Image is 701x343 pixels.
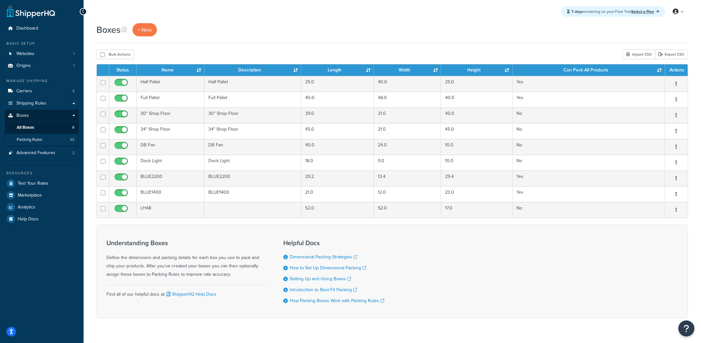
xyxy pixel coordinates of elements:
td: 40.0 [441,107,513,123]
td: BLUE1400 [137,186,205,202]
a: Setting Up and Using Boxes [290,275,351,282]
a: Introduction to Best Fit Packing [290,286,357,293]
a: Help Docs [5,213,79,225]
a: + New [132,23,157,36]
a: Test Your Rates [5,178,79,189]
a: Dashboard [5,23,79,34]
td: 21.0 [374,123,441,139]
span: Analytics [18,205,35,210]
a: Export CSV [655,50,688,59]
div: Import CSV [623,50,655,59]
td: Yes [513,92,665,107]
li: Websites [5,48,79,60]
th: Description : activate to sort column ascending [205,64,301,76]
td: 34" Shop Floor [205,123,301,139]
span: Help Docs [18,217,39,222]
div: Find all of our helpful docs at: [106,285,267,299]
td: 18.0 [301,155,374,171]
td: 45.0 [441,123,513,139]
td: 13.4 [374,171,441,186]
button: Bulk Actions [96,50,134,59]
a: Shipping Rules [5,97,79,109]
li: Origins [5,60,79,72]
td: No [513,107,665,123]
span: Origins [16,63,31,69]
td: 40.0 [374,76,441,92]
a: ShipperHQ Home [7,5,55,18]
div: Basic Setup [5,41,79,46]
td: 9.0 [374,155,441,171]
a: Packing Rules 49 [5,134,79,146]
td: Full Pallet [205,92,301,107]
td: BLUE2200 [137,171,205,186]
td: LH48 [137,202,205,218]
td: 52.0 [301,202,374,218]
td: 45.0 [301,123,374,139]
td: 10.0 [441,139,513,155]
td: DB Fan [205,139,301,155]
h1: Boxes [96,23,121,36]
li: All Boxes [5,122,79,134]
a: Marketplace [5,190,79,201]
span: Advanced Features [16,150,55,156]
td: 29.4 [441,171,513,186]
td: Dock Light [137,155,205,171]
td: 21.0 [374,107,441,123]
td: Half Pallet [205,76,301,92]
td: DB Fan [137,139,205,155]
a: Analytics [5,201,79,213]
td: No [513,123,665,139]
li: Advanced Features [5,147,79,159]
th: Width : activate to sort column ascending [374,64,441,76]
span: 1 [73,51,75,57]
span: Websites [16,51,34,57]
span: 9 [72,125,74,130]
span: Marketplace [18,193,42,198]
a: Dimensional Packing Strategies [290,254,357,260]
span: + New [138,26,152,33]
td: 21.0 [301,186,374,202]
a: How Packing Boxes Work with Packing Rules [290,297,384,304]
td: 12.0 [374,186,441,202]
td: 17.0 [441,202,513,218]
div: remaining on your Free Trial [561,6,665,17]
a: ShipperHQ Help Docs [165,291,216,298]
td: Full Pallet [137,92,205,107]
td: Yes [513,186,665,202]
td: BLUE1400 [205,186,301,202]
a: Advanced Features 2 [5,147,79,159]
strong: 7 days [571,9,583,14]
td: No [513,202,665,218]
div: Resources [5,171,79,176]
td: Dock Light [205,155,301,171]
span: 49 [70,137,74,143]
td: 52.0 [374,202,441,218]
span: Boxes [16,113,29,118]
th: Length : activate to sort column ascending [301,64,374,76]
a: How to Set Up Dimensional Packing [290,264,366,271]
th: Name : activate to sort column ascending [137,64,205,76]
a: Carriers 3 [5,85,79,97]
a: Websites 1 [5,48,79,60]
th: Height : activate to sort column ascending [441,64,513,76]
div: Define the dimensions and packing details for each box you use to pack and ship your products. Af... [106,239,267,279]
a: Boxes [5,110,79,122]
td: 10.0 [441,155,513,171]
td: 25.0 [301,76,374,92]
h3: Understanding Boxes [106,239,267,246]
td: 23.0 [441,186,513,202]
span: 2 [72,150,75,156]
td: 24.0 [374,139,441,155]
span: 1 [73,63,75,69]
li: Carriers [5,85,79,97]
a: All Boxes 9 [5,122,79,134]
span: 3 [72,88,75,94]
a: Select a Plan [632,9,660,14]
a: Origins 1 [5,60,79,72]
td: 30" Shop Floor [137,107,205,123]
